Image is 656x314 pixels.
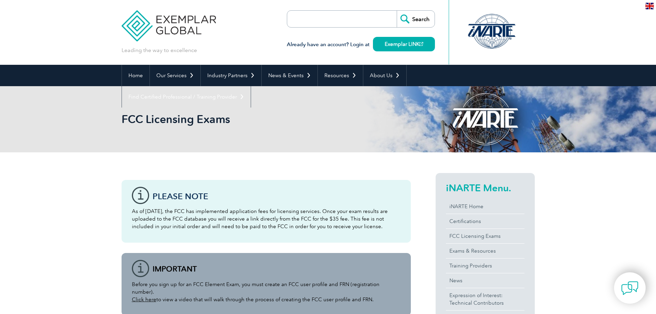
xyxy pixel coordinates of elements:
[132,296,156,303] a: Click here
[122,114,411,125] h2: FCC Licensing Exams
[122,47,197,54] p: Leading the way to excellence
[363,65,406,86] a: About Us
[446,244,524,258] a: Exams & Resources
[132,207,400,230] p: As of [DATE], the FCC has implemented application fees for licensing services. Once your exam res...
[287,40,435,49] h3: Already have an account? Login at
[122,86,251,108] a: Find Certified Professional / Training Provider
[446,273,524,288] a: News
[201,65,261,86] a: Industry Partners
[621,280,638,297] img: contact-chat.png
[446,259,524,273] a: Training Providers
[446,182,524,193] h2: iNARTE Menu.
[262,65,317,86] a: News & Events
[446,214,524,229] a: Certifications
[419,42,423,46] img: open_square.png
[446,199,524,214] a: iNARTE Home
[153,192,400,201] h3: Please note
[150,65,200,86] a: Our Services
[446,288,524,310] a: Expression of Interest:Technical Contributors
[397,11,435,27] input: Search
[645,3,654,9] img: en
[373,37,435,51] a: Exemplar LINK
[318,65,363,86] a: Resources
[132,281,400,303] p: Before you sign up for an FCC Element Exam, you must create an FCC user profile and FRN (registra...
[446,229,524,243] a: FCC Licensing Exams
[122,65,149,86] a: Home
